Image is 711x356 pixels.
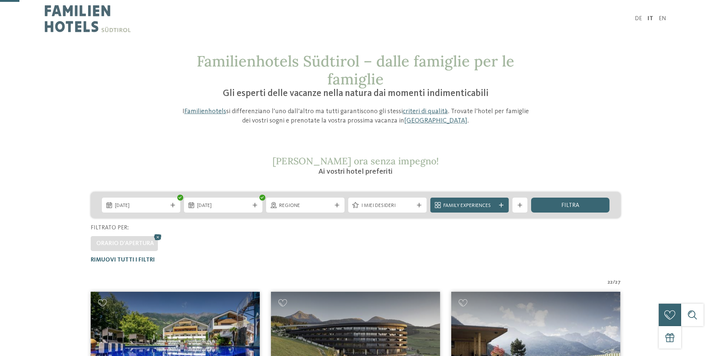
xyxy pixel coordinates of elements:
p: I si differenziano l’uno dall’altro ma tutti garantiscono gli stessi . Trovate l’hotel per famigl... [178,107,533,126]
span: Orario d'apertura [96,241,154,247]
span: Regione [279,202,331,210]
span: Ai vostri hotel preferiti [318,168,393,176]
span: / [613,279,615,286]
a: Familienhotels [184,108,226,115]
span: Family Experiences [443,202,496,210]
span: Gli esperti delle vacanze nella natura dai momenti indimenticabili [223,89,489,98]
span: Familienhotels Südtirol – dalle famiglie per le famiglie [197,52,514,89]
span: 22 [608,279,613,286]
span: I miei desideri [361,202,414,210]
span: [DATE] [197,202,249,210]
span: 27 [615,279,621,286]
span: [PERSON_NAME] ora senza impegno! [272,155,439,167]
a: [GEOGRAPHIC_DATA] [404,117,467,124]
a: DE [635,16,642,22]
a: criteri di qualità [403,108,448,115]
span: filtra [561,202,579,208]
a: EN [659,16,666,22]
a: IT [648,16,653,22]
span: Rimuovi tutti i filtri [91,257,155,263]
span: [DATE] [115,202,167,210]
span: Filtrato per: [91,225,129,231]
